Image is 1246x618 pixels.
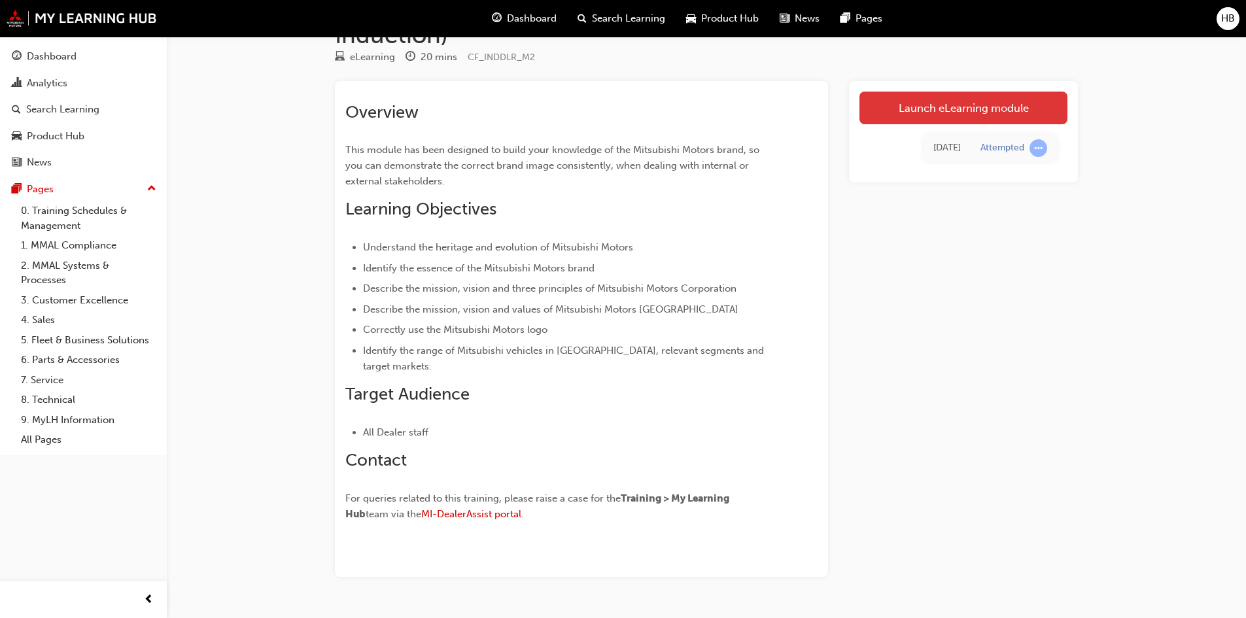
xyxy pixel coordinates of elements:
button: Pages [5,177,162,201]
a: car-iconProduct Hub [676,5,769,32]
span: Pages [856,11,882,26]
span: clock-icon [406,52,415,63]
div: Product Hub [27,129,84,144]
a: Search Learning [5,97,162,122]
span: Dashboard [507,11,557,26]
span: Target Audience [345,384,470,404]
div: eLearning [350,50,395,65]
span: Search Learning [592,11,665,26]
a: 0. Training Schedules & Management [16,201,162,235]
span: news-icon [780,10,789,27]
a: 3. Customer Excellence [16,290,162,311]
a: All Pages [16,430,162,450]
span: Describe the mission, vision and three principles of Mitsubishi Motors Corporation [363,283,736,294]
span: prev-icon [144,592,154,608]
span: Learning resource code [468,52,535,63]
span: learningResourceType_ELEARNING-icon [335,52,345,63]
div: Thu Aug 07 2025 21:18:13 GMT+1000 (Australian Eastern Standard Time) [933,141,961,156]
div: Attempted [980,142,1024,154]
span: team via the [366,508,421,520]
div: Dashboard [27,49,77,64]
span: search-icon [12,104,21,116]
span: For queries related to this training, please raise a case for the [345,492,621,504]
div: Duration [406,49,457,65]
span: search-icon [578,10,587,27]
a: 9. MyLH Information [16,410,162,430]
span: pages-icon [840,10,850,27]
span: guage-icon [492,10,502,27]
div: 20 mins [421,50,457,65]
a: news-iconNews [769,5,830,32]
span: learningRecordVerb_ATTEMPT-icon [1030,139,1047,157]
span: car-icon [686,10,696,27]
a: search-iconSearch Learning [567,5,676,32]
span: Training > My Learning Hub [345,492,731,520]
a: Launch eLearning module [859,92,1067,124]
span: Product Hub [701,11,759,26]
span: Identify the range of Mitsubishi vehicles in [GEOGRAPHIC_DATA], relevant segments and target mark... [363,345,767,372]
a: 5. Fleet & Business Solutions [16,330,162,351]
span: Understand the heritage and evolution of Mitsubishi Motors [363,241,633,253]
div: Pages [27,182,54,197]
a: MI-DealerAssist portal [421,508,521,520]
span: HB [1221,11,1235,26]
span: Overview [345,102,419,122]
span: Contact [345,450,407,470]
a: 6. Parts & Accessories [16,350,162,370]
div: Search Learning [26,102,99,117]
span: pages-icon [12,184,22,196]
a: 2. MMAL Systems & Processes [16,256,162,290]
a: pages-iconPages [830,5,893,32]
span: Learning Objectives [345,199,496,219]
div: Type [335,49,395,65]
span: News [795,11,820,26]
a: News [5,150,162,175]
span: Describe the mission, vision and values of Mitsubishi Motors [GEOGRAPHIC_DATA] [363,303,738,315]
a: Analytics [5,71,162,95]
button: DashboardAnalyticsSearch LearningProduct HubNews [5,42,162,177]
span: car-icon [12,131,22,143]
a: Dashboard [5,44,162,69]
span: All Dealer staff [363,426,428,438]
div: News [27,155,52,170]
span: chart-icon [12,78,22,90]
button: HB [1217,7,1239,30]
span: guage-icon [12,51,22,63]
a: guage-iconDashboard [481,5,567,32]
a: 1. MMAL Compliance [16,235,162,256]
span: up-icon [147,180,156,197]
span: news-icon [12,157,22,169]
a: 4. Sales [16,310,162,330]
span: This module has been designed to build your knowledge of the Mitsubishi Motors brand, so you can ... [345,144,762,187]
a: 7. Service [16,370,162,390]
div: Analytics [27,76,67,91]
a: 8. Technical [16,390,162,410]
span: Identify the essence of the Mitsubishi Motors brand [363,262,595,274]
span: Correctly use the Mitsubishi Motors logo [363,324,547,335]
a: Product Hub [5,124,162,148]
span: . [521,508,524,520]
img: mmal [7,10,157,27]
